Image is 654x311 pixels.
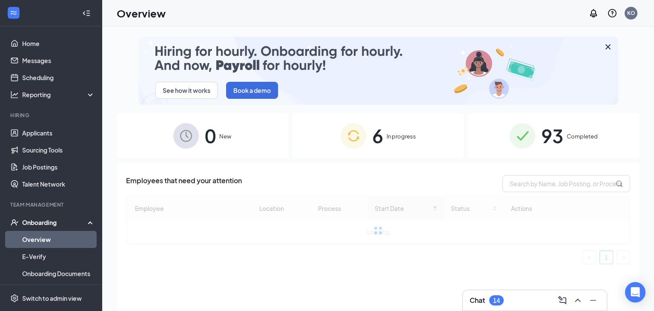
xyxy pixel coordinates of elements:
svg: Cross [603,42,613,52]
svg: Minimize [588,295,598,305]
svg: Settings [10,294,19,302]
a: Onboarding Documents [22,265,95,282]
span: In progress [387,132,416,141]
div: Team Management [10,201,93,208]
div: Hiring [10,112,93,119]
span: Employees that need your attention [126,175,242,192]
div: Switch to admin view [22,294,82,302]
div: Onboarding [22,218,88,227]
a: Home [22,35,95,52]
span: 0 [205,121,216,150]
button: Book a demo [226,82,278,99]
a: E-Verify [22,248,95,265]
span: Completed [567,132,598,141]
svg: ComposeMessage [557,295,568,305]
svg: UserCheck [10,218,19,227]
button: Minimize [586,294,600,307]
div: Open Intercom Messenger [625,282,645,302]
img: payroll-small.gif [138,37,618,105]
svg: ChevronUp [573,295,583,305]
div: KO [627,9,635,17]
a: Scheduling [22,69,95,86]
a: Talent Network [22,176,95,193]
span: 6 [372,121,383,150]
input: Search by Name, Job Posting, or Process [502,175,630,192]
button: ChevronUp [571,294,585,307]
h3: Chat [470,296,485,305]
a: Sourcing Tools [22,141,95,158]
span: New [219,132,231,141]
svg: Analysis [10,90,19,99]
button: ComposeMessage [556,294,569,307]
a: Overview [22,231,95,248]
svg: WorkstreamLogo [9,9,18,17]
svg: QuestionInfo [607,8,617,18]
a: Activity log [22,282,95,299]
span: 93 [541,121,563,150]
h1: Overview [117,6,166,20]
div: Reporting [22,90,95,99]
button: See how it works [155,82,218,99]
svg: Notifications [588,8,599,18]
a: Job Postings [22,158,95,176]
a: Applicants [22,124,95,141]
svg: Collapse [82,9,91,17]
div: 14 [493,297,500,304]
a: Messages [22,52,95,69]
